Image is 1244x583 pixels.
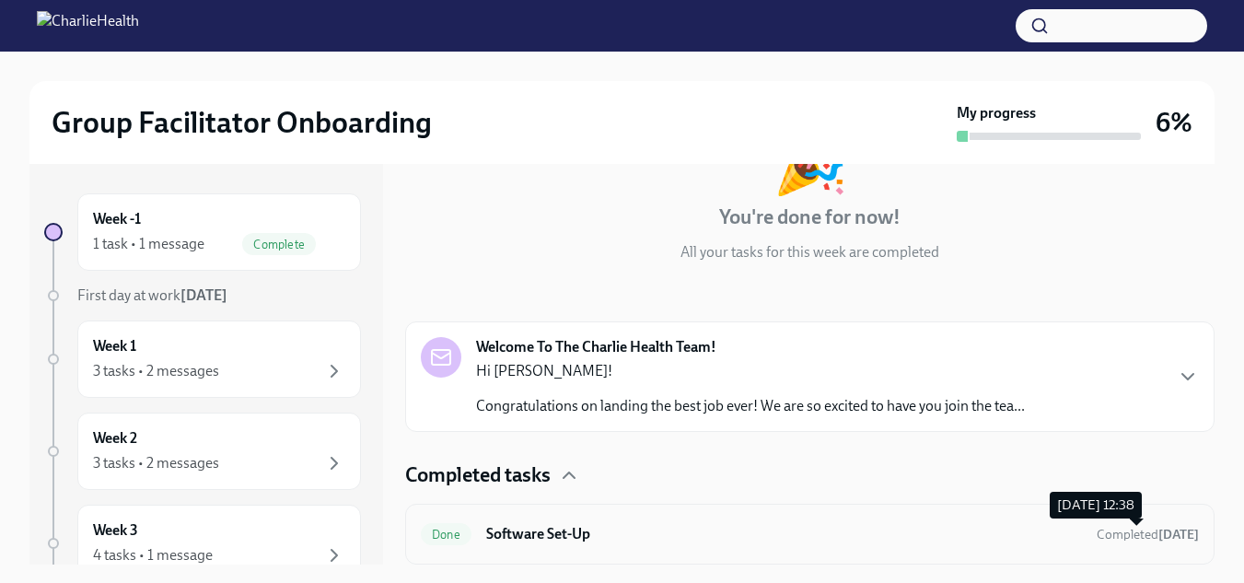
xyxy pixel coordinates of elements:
h6: Week -1 [93,209,141,229]
a: Week -11 task • 1 messageComplete [44,193,361,271]
a: Week 13 tasks • 2 messages [44,321,361,398]
strong: [DATE] [1158,527,1199,542]
div: Completed tasks [405,461,1215,489]
span: Complete [242,238,316,251]
span: Done [421,528,471,542]
h6: Week 3 [93,520,138,541]
h3: 6% [1156,106,1192,139]
div: 3 tasks • 2 messages [93,453,219,473]
a: Week 23 tasks • 2 messages [44,413,361,490]
a: First day at work[DATE] [44,286,361,306]
h6: Software Set-Up [486,524,1082,544]
img: CharlieHealth [37,11,139,41]
h6: Week 2 [93,428,137,449]
span: First day at work [77,286,227,304]
h4: Completed tasks [405,461,551,489]
a: DoneSoftware Set-UpCompleted[DATE] [421,519,1199,549]
span: Completed [1097,527,1199,542]
p: Hi [PERSON_NAME]! [476,361,1025,381]
h2: Group Facilitator Onboarding [52,104,432,141]
h4: You're done for now! [719,204,901,231]
div: 1 task • 1 message [93,234,204,254]
p: Congratulations on landing the best job ever! We are so excited to have you join the tea... [476,396,1025,416]
div: 4 tasks • 1 message [93,545,213,566]
p: All your tasks for this week are completed [680,242,939,262]
strong: My progress [957,103,1036,123]
div: 3 tasks • 2 messages [93,361,219,381]
a: Week 34 tasks • 1 message [44,505,361,582]
strong: [DATE] [180,286,227,304]
div: 🎉 [773,132,848,192]
h6: Week 1 [93,336,136,356]
strong: Welcome To The Charlie Health Team! [476,337,716,357]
